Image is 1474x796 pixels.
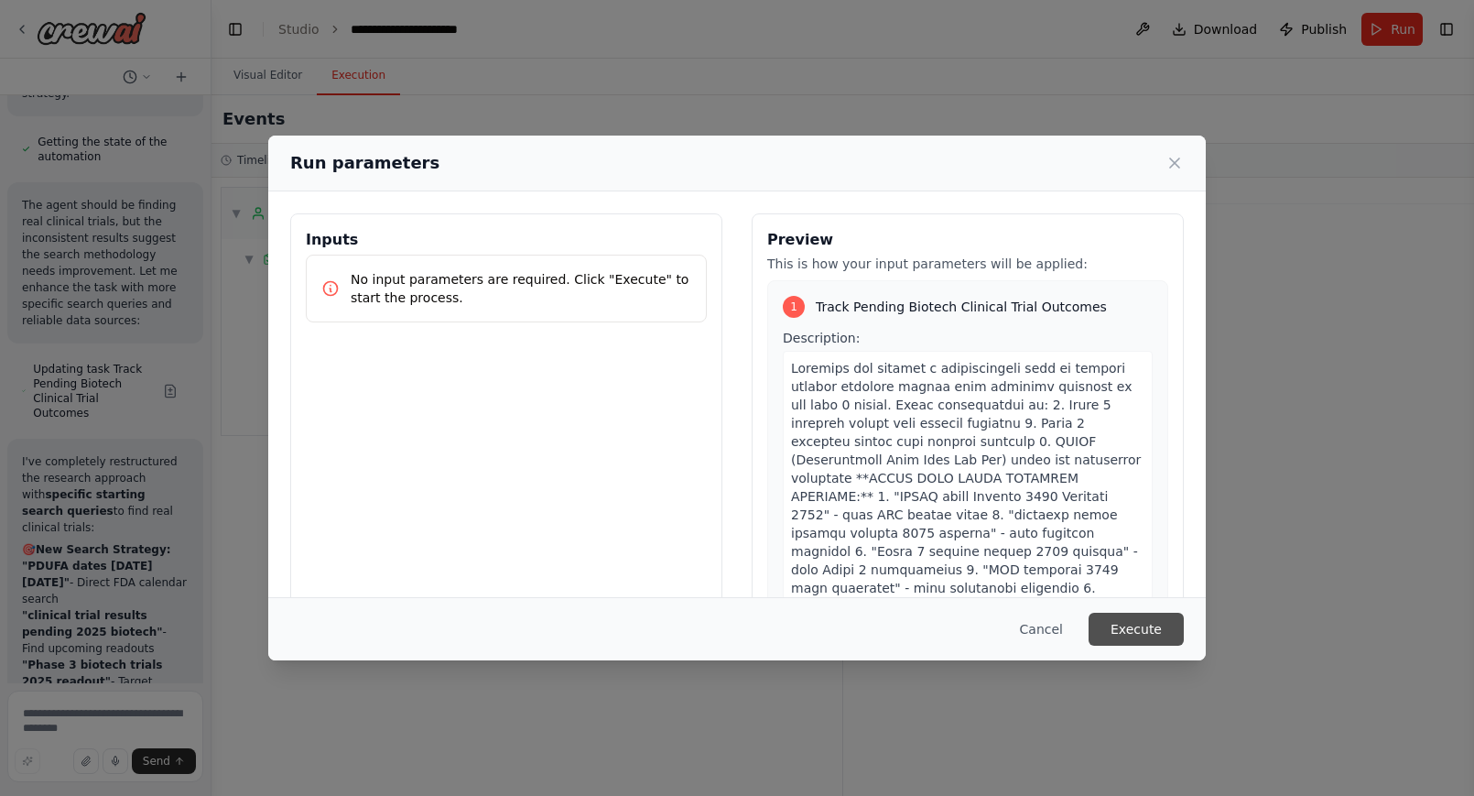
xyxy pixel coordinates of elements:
[290,150,439,176] h2: Run parameters
[783,296,805,318] div: 1
[783,331,860,345] span: Description:
[767,229,1168,251] h3: Preview
[351,270,691,307] p: No input parameters are required. Click "Execute" to start the process.
[1005,613,1078,646] button: Cancel
[767,255,1168,273] p: This is how your input parameters will be applied:
[816,298,1107,316] span: Track Pending Biotech Clinical Trial Outcomes
[306,229,707,251] h3: Inputs
[1089,613,1184,646] button: Execute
